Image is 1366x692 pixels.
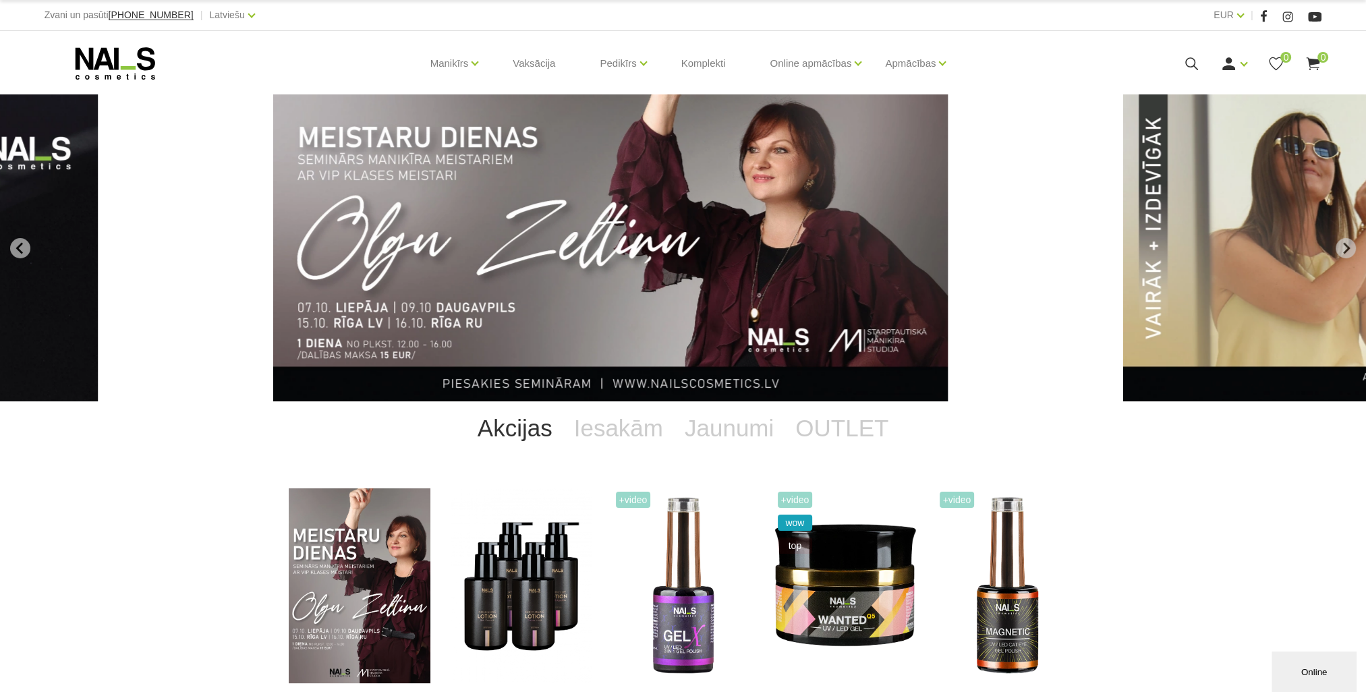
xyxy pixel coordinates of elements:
button: Next slide [1336,238,1356,258]
a: [PHONE_NUMBER] [109,10,194,20]
a: Apmācības [885,36,936,90]
button: Go to last slide [10,238,30,258]
span: 0 [1280,52,1291,63]
span: | [200,7,203,24]
span: wow [778,515,813,531]
a: Jaunumi [674,401,785,455]
a: Latviešu [210,7,245,23]
span: top [778,538,813,554]
img: Gels WANTED NAILS cosmetics tehniķu komanda ir radījusi gelu, kas ilgi jau ir katra meistara mekl... [774,488,916,683]
img: Ilgnoturīga gellaka, kas sastāv no metāla mikrodaļiņām, kuras īpaša magnēta ietekmē var pārvērst ... [936,488,1078,683]
a: Vaksācija [502,31,566,96]
a: Manikīrs [430,36,469,90]
a: EUR [1214,7,1234,23]
a: Online apmācības [770,36,851,90]
div: Zvani un pasūti [45,7,194,24]
span: | [1251,7,1253,24]
span: +Video [616,492,651,508]
a: OUTLET [785,401,899,455]
a: 0 [1305,55,1321,72]
img: ✨ Meistaru dienas ar Olgu Zeltiņu 2025 ✨🍂 RUDENS / Seminārs manikīra meistariem 🍂📍 Liepāja – 7. o... [289,488,430,683]
iframe: chat widget [1272,649,1359,692]
span: 0 [1317,52,1328,63]
a: Iesakām [563,401,674,455]
a: Komplekti [671,31,737,96]
a: 0 [1268,55,1284,72]
span: +Video [940,492,975,508]
img: Trīs vienā - bāze, tonis, tops (trausliem nagiem vēlams papildus lietot bāzi). Ilgnoturīga un int... [613,488,754,683]
li: 1 of 13 [273,94,1093,401]
img: BAROJOŠS roku un ķermeņa LOSJONSBALI COCONUT barojošs roku un ķermeņa losjons paredzēts jebkura t... [451,488,592,683]
a: Akcijas [467,401,563,455]
span: [PHONE_NUMBER] [109,9,194,20]
span: +Video [778,492,813,508]
a: Pedikīrs [600,36,636,90]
